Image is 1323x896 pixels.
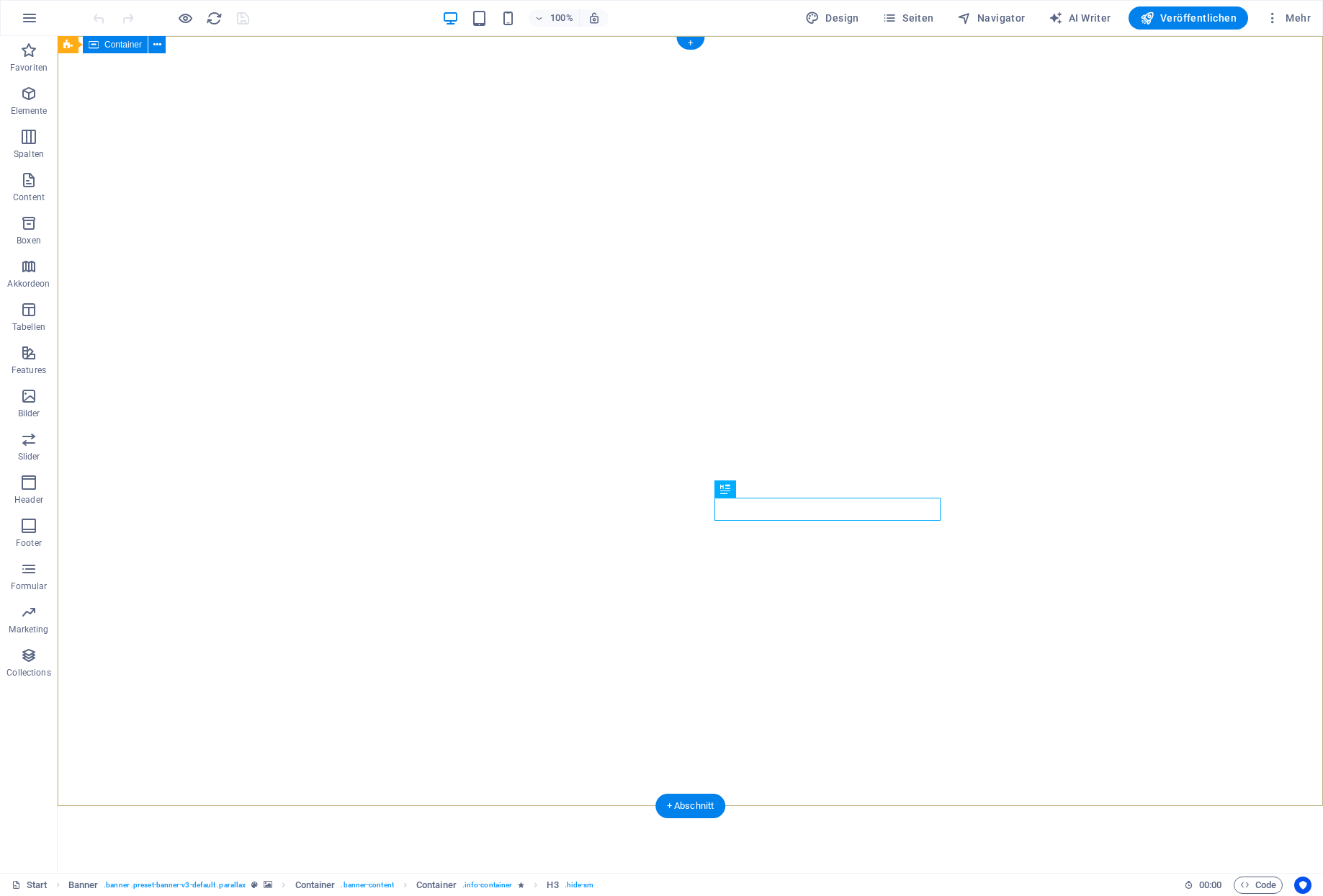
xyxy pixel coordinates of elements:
p: Akkordeon [7,278,50,290]
button: Design [799,6,865,30]
i: Element enthält eine Animation [518,881,524,889]
p: Favoriten [10,62,48,73]
span: AI Writer [1049,11,1111,25]
i: Element verfügt über einen Hintergrund [264,881,272,889]
span: Klick zum Auswählen. Doppelklick zum Bearbeiten [416,877,457,894]
button: 100% [529,9,580,27]
span: Navigator [957,11,1026,25]
p: Content [13,192,45,203]
button: Usercentrics [1294,877,1311,894]
i: Seite neu laden [206,10,223,27]
span: . banner-content [341,877,393,894]
div: Design (Strg+Alt+Y) [799,6,865,30]
p: Spalten [14,148,44,160]
p: Slider [18,451,40,462]
span: . hide-sm [565,877,594,894]
p: Formular [11,581,48,592]
button: reload [205,9,223,27]
h6: Session-Zeit [1184,877,1222,894]
span: Klick zum Auswählen. Doppelklick zum Bearbeiten [295,877,336,894]
p: Elemente [11,105,48,117]
h6: 100% [550,9,573,27]
div: + Abschnitt [655,794,726,818]
span: . info-container [462,877,512,894]
a: Klick, um Auswahl aufzuheben. Doppelklick öffnet Seitenverwaltung [12,877,48,894]
p: Tabellen [12,321,45,333]
span: . banner .preset-banner-v3-default .parallax [104,877,246,894]
button: Navigator [951,6,1031,30]
button: Veröffentlichen [1129,6,1248,30]
p: Collections [6,667,50,678]
i: Dieses Element ist ein anpassbares Preset [251,881,258,889]
button: AI Writer [1043,6,1117,30]
span: Design [805,11,859,25]
div: + [676,37,704,50]
span: Seiten [882,11,934,25]
span: Veröffentlichen [1140,11,1237,25]
p: Features [12,364,46,376]
p: Bilder [18,408,40,419]
p: Footer [16,537,42,549]
button: Mehr [1260,6,1317,30]
span: : [1209,879,1211,890]
button: Seiten [876,6,940,30]
span: 00 00 [1199,877,1221,894]
p: Header [14,494,43,506]
span: Klick zum Auswählen. Doppelklick zum Bearbeiten [547,877,558,894]
i: Bei Größenänderung Zoomstufe automatisch an das gewählte Gerät anpassen. [588,12,601,24]
nav: breadcrumb [68,877,594,894]
span: Container [104,40,142,49]
span: Klick zum Auswählen. Doppelklick zum Bearbeiten [68,877,99,894]
p: Boxen [17,235,41,246]
span: Mehr [1265,11,1311,25]
button: Code [1234,877,1283,894]
button: Klicke hier, um den Vorschau-Modus zu verlassen [176,9,194,27]
span: Code [1240,877,1276,894]
p: Marketing [9,624,48,635]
